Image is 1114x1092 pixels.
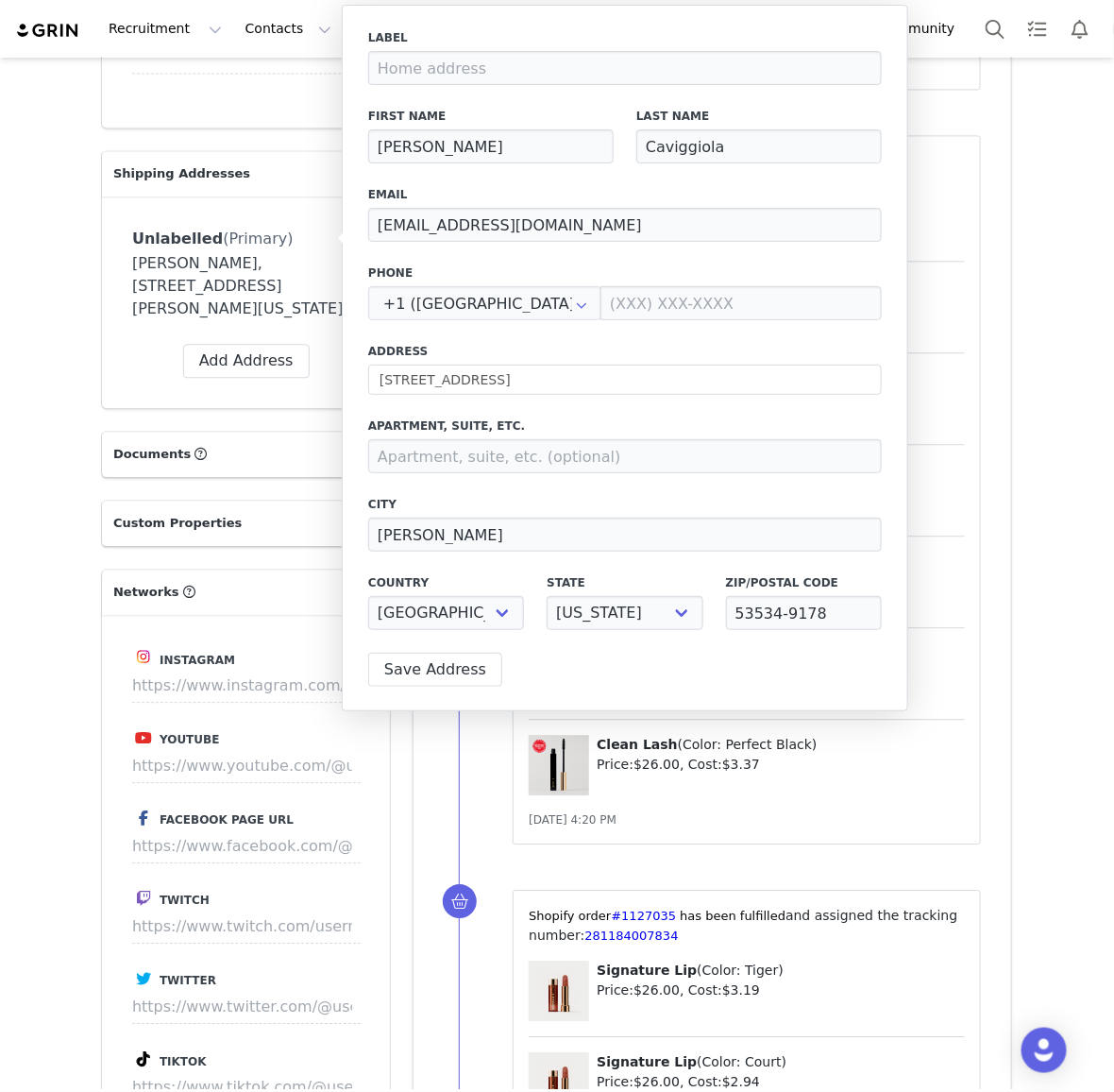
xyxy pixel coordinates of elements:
input: https://www.twitch.com/username [132,910,361,944]
span: Clean Lash [597,737,678,752]
input: First Name [368,129,614,163]
span: Signature Lip [597,963,697,978]
a: 281184007834 [584,929,678,943]
div: United States [368,286,601,320]
span: $2.94 [722,1074,760,1089]
input: https://www.twitter.com/@username [132,990,361,1024]
label: Zip/Postal Code [726,574,882,591]
button: Search [974,8,1016,50]
span: Documents [113,445,191,464]
input: City [368,518,882,552]
label: Country [368,574,524,591]
span: ⁨Shopify⁩ order⁨ ⁩ has been fulfilled [529,909,785,923]
label: Label [368,29,882,46]
span: Color: Tiger [702,963,779,978]
p: Price: , Cost: [597,981,965,1000]
span: (Primary) [223,230,293,247]
label: State [547,574,702,591]
input: Country [368,286,601,320]
img: grin logo [15,22,81,40]
span: Signature Lip [597,1054,697,1069]
span: Youtube [160,733,219,746]
label: Email [368,186,882,203]
a: Tasks [1017,8,1058,50]
span: Custom Properties [113,514,242,533]
input: (XXX) XXX-XXXX [600,286,882,320]
a: Community [868,8,975,50]
input: Last Name [636,129,882,163]
span: Tiktok [160,1055,207,1068]
input: https://www.instagram.com/username [132,669,361,703]
span: Shipping Addresses [113,164,250,183]
span: $3.19 [722,982,760,998]
input: Zip/Postal code [726,596,882,630]
body: Rich Text Area. Press ALT-0 for help. [15,15,533,36]
span: Twitch [160,894,210,907]
span: Networks [113,583,179,602]
div: [PERSON_NAME], [STREET_ADDRESS][PERSON_NAME][US_STATE] [132,252,360,320]
span: [DATE] 4:20 PM [529,813,616,827]
label: Phone [368,264,882,282]
span: Unlabelled [132,230,223,247]
input: https://www.facebook.com/@username [132,829,361,863]
label: City [368,496,882,513]
input: Address [368,365,882,395]
a: #1127035 [611,909,676,923]
span: Color: Court [702,1054,782,1069]
span: $26.00 [633,757,680,772]
p: ( ) [597,961,965,981]
input: Home address [368,51,882,85]
span: Facebook Page URL [160,813,294,827]
input: Apartment, suite, etc. (optional) [368,439,882,473]
span: $26.00 [633,1074,680,1089]
span: Twitter [160,974,216,987]
button: Add Address [183,344,310,378]
img: instagram.svg [136,649,151,664]
button: Notifications [1059,8,1101,50]
label: First Name [368,108,614,125]
span: $26.00 [633,982,680,998]
span: Color: Perfect Black [683,737,812,752]
input: https://www.youtube.com/@username [132,749,361,783]
p: ( ) [597,735,965,755]
p: Price: , Cost: [597,755,965,775]
label: Last Name [636,108,882,125]
span: Instagram [160,654,235,667]
span: $3.37 [722,757,760,772]
label: Apartment, suite, etc. [368,418,882,435]
p: ( ) [597,1052,965,1072]
p: Price: , Cost: [597,1072,965,1092]
div: Open Intercom Messenger [1021,1028,1067,1073]
button: Save Address [368,653,502,687]
input: Email [368,208,882,242]
button: Contacts [234,8,343,50]
button: Recruitment [97,8,233,50]
label: Address [368,343,882,360]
